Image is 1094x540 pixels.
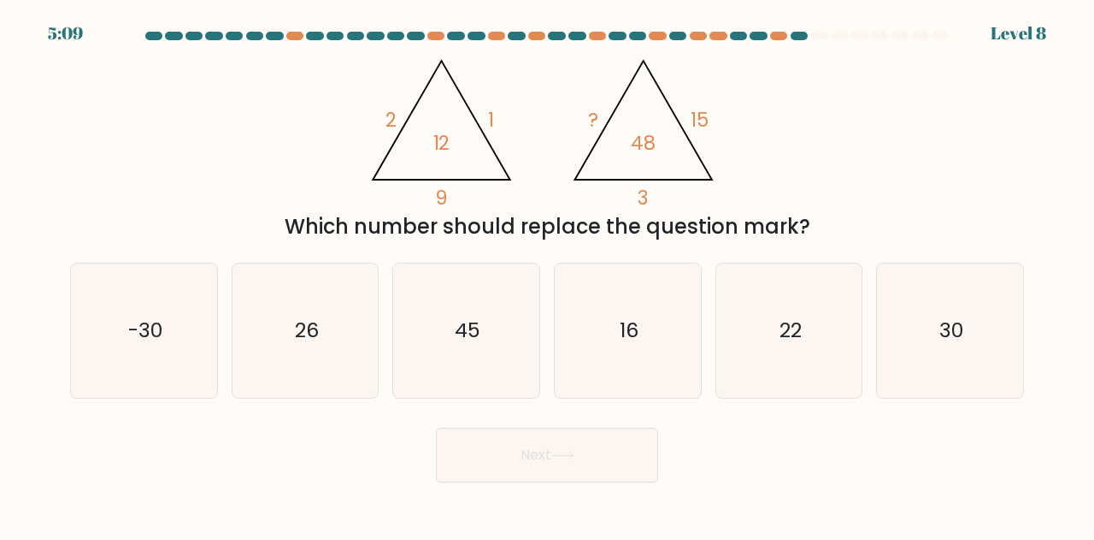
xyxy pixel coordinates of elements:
text: -30 [128,317,162,345]
text: 16 [620,317,638,345]
text: 26 [295,317,319,345]
tspan: 1 [489,106,495,134]
div: 5:09 [48,21,83,46]
div: Level 8 [991,21,1046,46]
text: 30 [939,317,963,345]
tspan: 2 [385,106,397,134]
tspan: ? [589,106,599,134]
tspan: 12 [433,129,450,157]
div: Which number should replace the question mark? [80,211,1014,242]
button: Next [436,428,658,483]
tspan: 9 [435,184,448,211]
text: 45 [455,317,480,345]
tspan: 3 [638,184,650,211]
tspan: 48 [632,129,656,157]
text: 22 [779,317,802,345]
tspan: 15 [691,106,709,134]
